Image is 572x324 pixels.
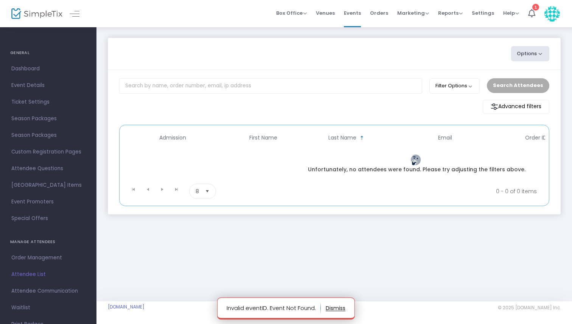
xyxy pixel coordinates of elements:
[11,114,85,124] span: Season Packages
[438,9,463,17] span: Reports
[276,9,307,17] span: Box Office
[11,180,85,190] span: [GEOGRAPHIC_DATA] Items
[483,100,549,114] m-button: Advanced filters
[328,135,356,141] span: Last Name
[11,164,85,174] span: Attendee Questions
[503,9,519,17] span: Help
[429,78,480,93] button: Filter Options
[159,135,186,141] span: Admission
[532,4,539,11] div: 1
[491,103,498,110] img: filter
[196,188,199,195] span: 8
[11,197,85,207] span: Event Promoters
[316,3,335,23] span: Venues
[370,3,388,23] span: Orders
[11,303,85,313] span: Waitlist
[11,81,85,90] span: Event Details
[10,45,86,60] h4: GENERAL
[249,135,277,141] span: First Name
[108,304,145,310] a: [DOMAIN_NAME]
[344,3,361,23] span: Events
[11,270,85,279] span: Attendee List
[397,9,429,17] span: Marketing
[119,78,422,94] input: Search by name, order number, email, ip address
[11,253,85,263] span: Order Management
[11,97,85,107] span: Ticket Settings
[326,302,345,314] button: dismiss
[472,3,494,23] span: Settings
[410,154,421,166] img: face-thinking.png
[227,302,321,314] p: Invalid eventID. Event Not Found.
[525,135,547,141] span: Order ID
[11,130,85,140] span: Season Packages
[123,129,545,181] div: Data table
[11,286,85,296] span: Attendee Communication
[11,64,85,74] span: Dashboard
[291,184,537,199] kendo-pager-info: 0 - 0 of 0 items
[11,214,85,223] span: Special Offers
[359,135,365,141] span: Sortable
[10,234,86,250] h4: MANAGE ATTENDEES
[202,184,213,198] button: Select
[498,305,561,311] span: © 2025 [DOMAIN_NAME] Inc.
[511,46,550,61] button: Options
[438,135,452,141] span: Email
[11,147,85,157] span: Custom Registration Pages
